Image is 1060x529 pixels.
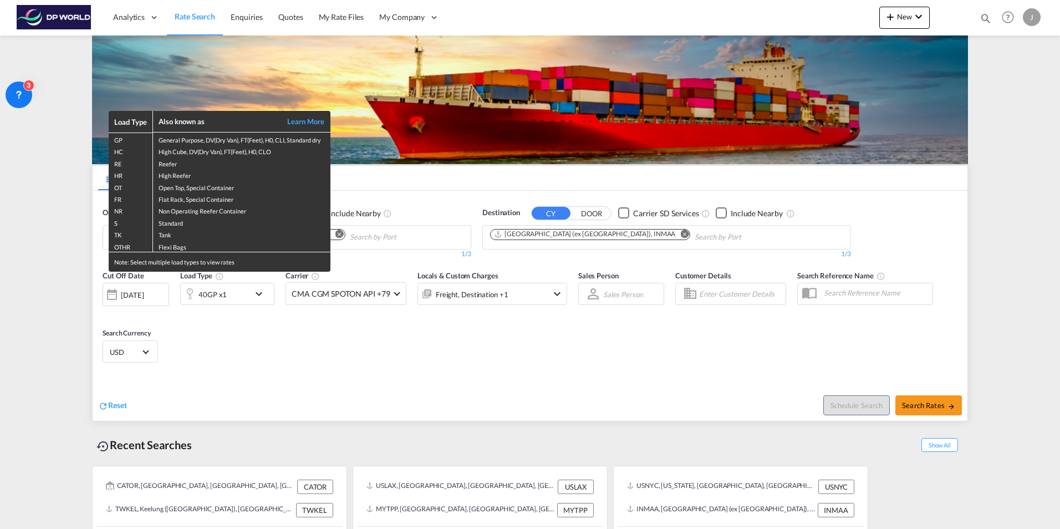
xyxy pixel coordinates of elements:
td: OT [109,181,153,192]
td: Flexi Bags [153,240,330,252]
td: High Reefer [153,169,330,180]
td: HR [109,169,153,180]
td: Open Top, Special Container [153,181,330,192]
td: Flat Rack, Special Container [153,192,330,204]
td: OTHR [109,240,153,252]
td: Tank [153,228,330,240]
td: NR [109,204,153,216]
td: RE [109,157,153,169]
td: Reefer [153,157,330,169]
div: Note: Select multiple load types to view rates [109,252,330,272]
td: General Purpose, DV(Dry Van), FT(Feet), H0, CLI, Standard dry [153,133,330,145]
td: HC [109,145,153,156]
th: Load Type [109,111,153,133]
td: S [109,216,153,228]
td: Standard [153,216,330,228]
td: TK [109,228,153,240]
td: High Cube, DV(Dry Van), FT(Feet), H0, CLO [153,145,330,156]
td: Non Operating Reefer Container [153,204,330,216]
a: Learn More [275,116,325,126]
div: Also known as [159,116,275,126]
td: FR [109,192,153,204]
td: GP [109,133,153,145]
